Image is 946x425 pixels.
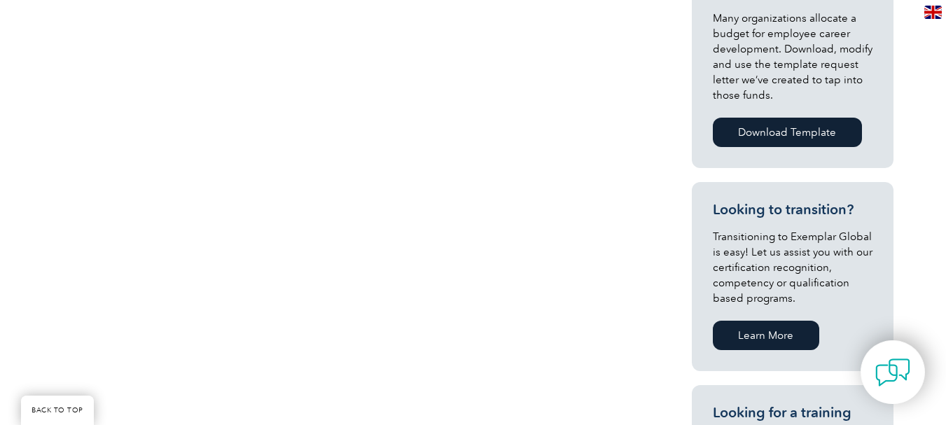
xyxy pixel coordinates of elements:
[875,355,910,390] img: contact-chat.png
[713,118,862,147] a: Download Template
[713,229,872,306] p: Transitioning to Exemplar Global is easy! Let us assist you with our certification recognition, c...
[924,6,942,19] img: en
[713,321,819,350] a: Learn More
[713,11,872,103] p: Many organizations allocate a budget for employee career development. Download, modify and use th...
[713,201,872,218] h3: Looking to transition?
[21,396,94,425] a: BACK TO TOP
